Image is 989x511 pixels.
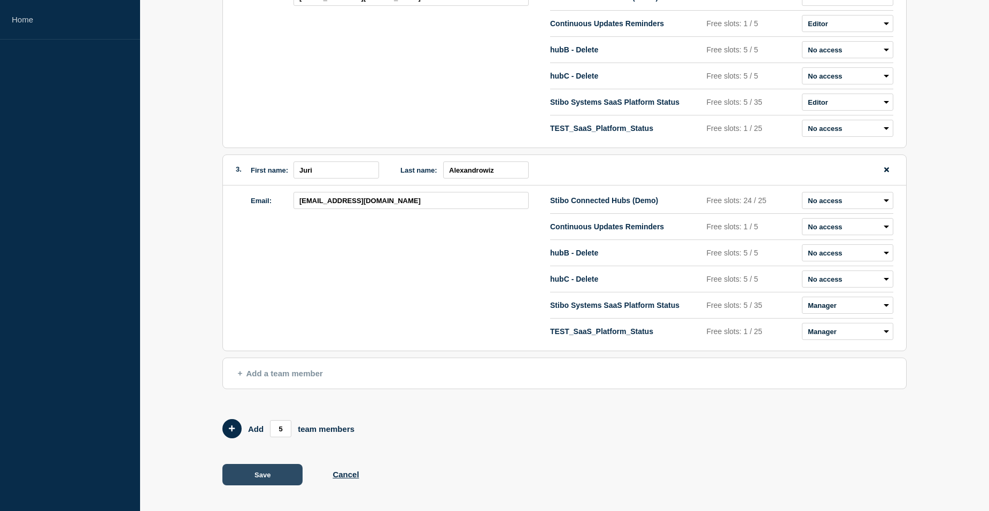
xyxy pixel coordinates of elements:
select: role select for Stibo Systems SaaS Platform Status [802,297,893,314]
span: 3. [236,165,242,173]
p: Continuous Updates Reminders [550,19,702,28]
select: role select for TEST_SaaS_Platform_Status [802,120,893,137]
p: Free slots: 5 / 35 [707,98,798,106]
p: Free slots: 5 / 5 [707,249,798,257]
p: Free slots: 1 / 25 [707,124,798,133]
p: Free slots: 1 / 25 [707,327,798,336]
p: team members [298,424,354,433]
select: role select for Continuous Updates Reminders [802,218,893,235]
select: role select for hubB - Delete [802,244,893,261]
label: First name: [251,166,288,174]
p: Stibo Connected Hubs (Demo) [550,196,702,205]
p: Free slots: 5 / 35 [707,301,798,309]
p: hubB - Delete [550,45,702,54]
p: TEST_SaaS_Platform_Status [550,327,702,336]
select: role select for hubC - Delete [802,270,893,288]
p: TEST_SaaS_Platform_Status [550,124,702,133]
input: Add members count [270,420,291,437]
p: hubC - Delete [550,275,702,283]
select: role select for hubB - Delete [802,41,893,58]
select: role select for Stibo Systems SaaS Platform Status [802,94,893,111]
input: email [293,192,529,209]
button: remove team member button [880,161,893,179]
p: Free slots: 1 / 5 [707,19,798,28]
select: role select for Continuous Updates Reminders [802,15,893,32]
button: Cancel [333,470,359,479]
p: hubC - Delete [550,72,702,80]
p: Free slots: 5 / 5 [707,72,798,80]
p: hubB - Delete [550,249,702,257]
p: Stibo Systems SaaS Platform Status [550,98,702,106]
p: Free slots: 5 / 5 [707,275,798,283]
p: Add [248,424,264,433]
p: Stibo Systems SaaS Platform Status [550,301,702,309]
input: last name [443,161,529,179]
button: Add 5 team members [222,419,242,438]
select: role select for TEST_SaaS_Platform_Status [802,323,893,340]
p: Continuous Updates Reminders [550,222,702,231]
span: Add a team member [238,369,323,378]
p: Free slots: 1 / 5 [707,222,798,231]
p: Free slots: 5 / 5 [707,45,798,54]
input: first name [293,161,379,179]
label: Last name: [400,166,437,174]
button: Add a team member [222,358,907,389]
select: role select for hubC - Delete [802,67,893,84]
p: Free slots: 24 / 25 [707,196,798,205]
button: Save [222,464,303,485]
select: role select for Stibo Connected Hubs (Demo) [802,192,893,209]
label: Email: [251,197,272,205]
